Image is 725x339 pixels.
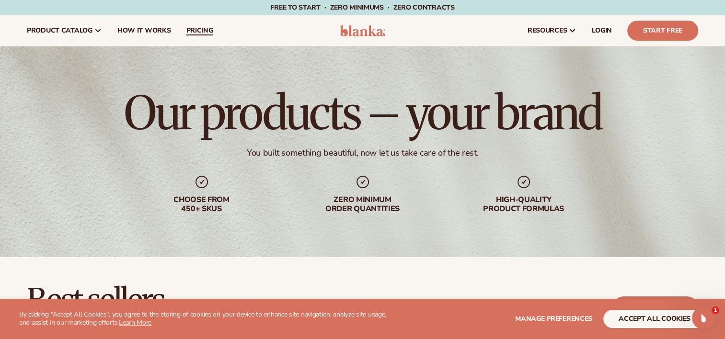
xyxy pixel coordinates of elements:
[528,27,567,34] span: resources
[603,310,706,328] button: accept all cookies
[178,15,220,46] a: pricing
[515,310,592,328] button: Manage preferences
[462,195,585,214] div: High-quality product formulas
[584,15,620,46] a: LOGIN
[140,195,263,214] div: Choose from 450+ Skus
[19,311,393,327] p: By clicking "Accept All Cookies", you agree to the storing of cookies on your device to enhance s...
[124,90,601,136] h1: Our products – your brand
[117,27,171,34] span: How It Works
[27,284,283,316] h2: Best sellers
[27,27,92,34] span: product catalog
[247,147,478,158] div: You built something beautiful, now let us take care of the rest.
[592,27,612,34] span: LOGIN
[515,314,592,323] span: Manage preferences
[19,15,110,46] a: product catalog
[119,318,151,327] a: Learn More
[627,21,698,41] a: Start Free
[301,195,424,214] div: Zero minimum order quantities
[612,296,698,319] a: Start free
[270,3,454,12] span: Free to start · ZERO minimums · ZERO contracts
[712,306,719,314] span: 1
[340,25,385,36] img: logo
[520,15,584,46] a: resources
[692,306,715,329] iframe: Intercom live chat
[186,27,213,34] span: pricing
[110,15,179,46] a: How It Works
